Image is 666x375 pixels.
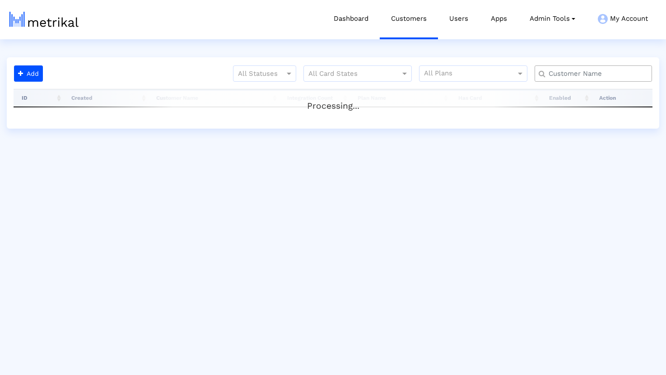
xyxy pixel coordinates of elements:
[279,89,349,107] th: Integration Count
[9,12,79,27] img: metrical-logo-light.png
[598,14,608,24] img: my-account-menu-icon.png
[450,89,541,107] th: Has Card
[14,65,43,82] button: Add
[14,89,63,107] th: ID
[63,89,148,107] th: Created
[349,89,450,107] th: Plan Name
[541,89,591,107] th: Enabled
[308,68,391,80] input: All Card States
[14,91,652,109] div: Processing...
[591,89,652,107] th: Action
[542,69,648,79] input: Customer Name
[148,89,279,107] th: Customer Name
[424,68,517,80] input: All Plans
